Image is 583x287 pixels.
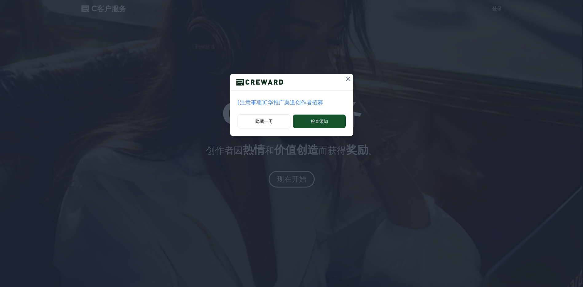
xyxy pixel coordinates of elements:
[230,78,289,87] img: 商标
[255,118,273,124] font: 隐藏一周
[238,114,291,128] button: 隐藏一周
[293,115,345,128] button: 检查须知
[311,118,328,124] font: 检查须知
[238,98,346,107] a: [注意事项]C华推广渠道创作者招募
